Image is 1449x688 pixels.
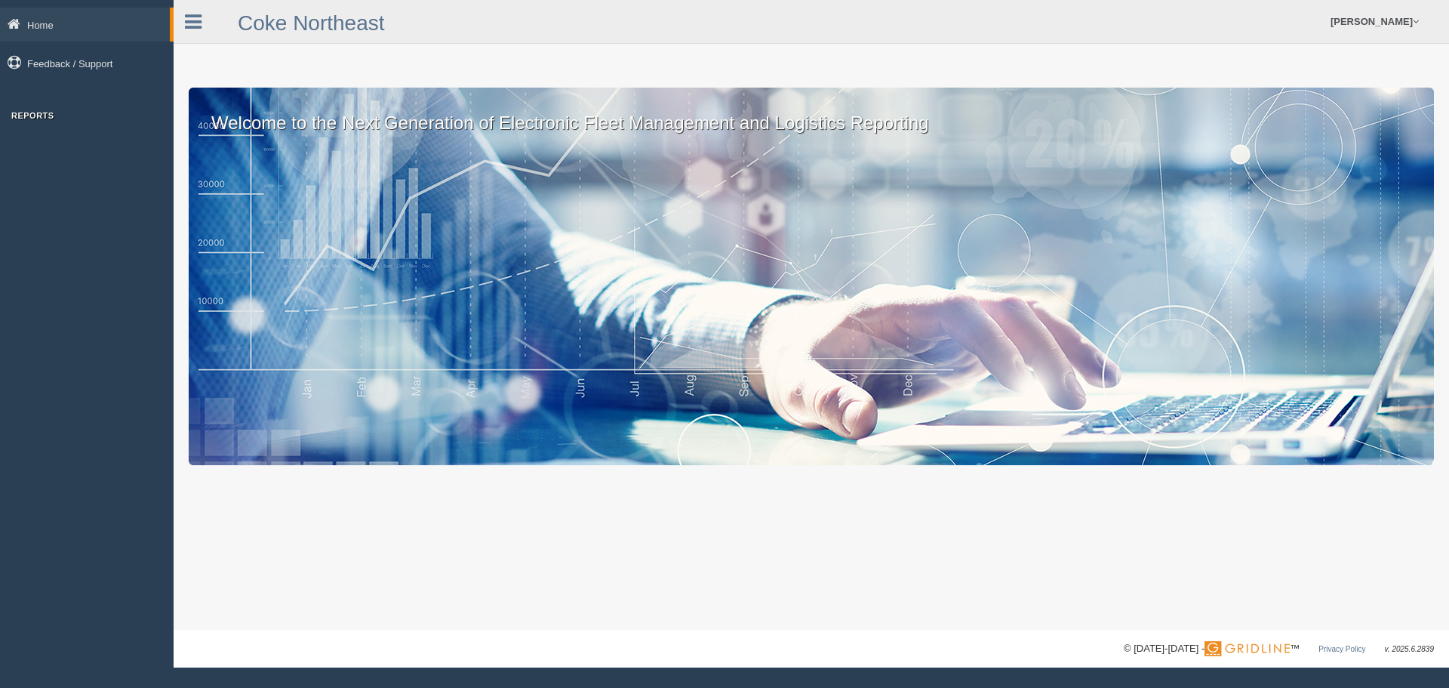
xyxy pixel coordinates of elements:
[1318,645,1365,653] a: Privacy Policy
[1124,641,1434,657] div: © [DATE]-[DATE] - ™
[238,11,385,35] a: Coke Northeast
[1385,645,1434,653] span: v. 2025.6.2839
[189,88,1434,136] p: Welcome to the Next Generation of Electronic Fleet Management and Logistics Reporting
[1204,641,1290,656] img: Gridline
